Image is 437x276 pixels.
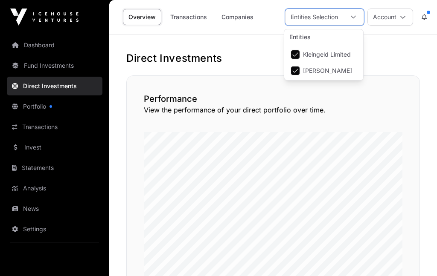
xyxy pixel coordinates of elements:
[216,9,259,25] a: Companies
[286,9,343,25] div: Entities Selection
[165,9,213,25] a: Transactions
[7,179,102,198] a: Analysis
[144,105,402,115] p: View the performance of your direct portfolio over time.
[367,9,413,26] button: Account
[7,118,102,136] a: Transactions
[286,47,361,62] li: Kleingeld Limited
[10,9,79,26] img: Icehouse Ventures Logo
[7,36,102,55] a: Dashboard
[284,45,363,80] ul: Option List
[126,52,420,65] h1: Direct Investments
[7,138,102,157] a: Invest
[7,97,102,116] a: Portfolio
[7,220,102,239] a: Settings
[7,56,102,75] a: Fund Investments
[286,63,361,78] li: Simon Walter
[303,68,352,74] span: [PERSON_NAME]
[284,29,363,45] div: Entities
[144,93,402,105] h2: Performance
[123,9,161,25] a: Overview
[394,235,437,276] iframe: Chat Widget
[7,199,102,218] a: News
[303,52,351,57] span: Kleingeld Limited
[7,77,102,95] a: Direct Investments
[7,158,102,177] a: Statements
